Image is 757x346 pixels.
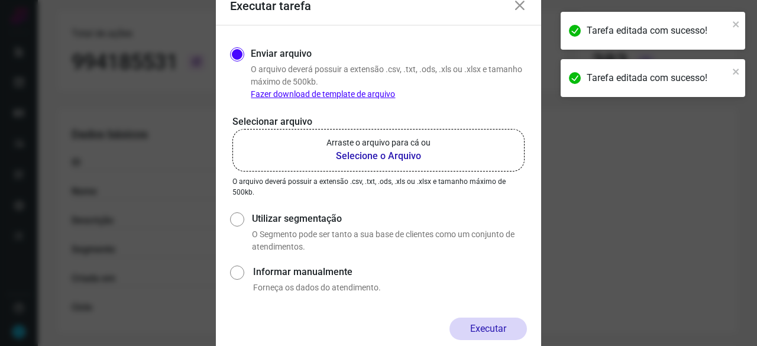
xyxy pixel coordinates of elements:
div: Tarefa editada com sucesso! [587,71,729,85]
p: O arquivo deverá possuir a extensão .csv, .txt, .ods, .xls ou .xlsx e tamanho máximo de 500kb. [232,176,525,198]
button: close [732,64,740,78]
b: Selecione o Arquivo [326,149,431,163]
p: O arquivo deverá possuir a extensão .csv, .txt, .ods, .xls ou .xlsx e tamanho máximo de 500kb. [251,63,527,101]
label: Utilizar segmentação [252,212,527,226]
label: Enviar arquivo [251,47,312,61]
button: Executar [449,318,527,340]
button: close [732,17,740,31]
label: Informar manualmente [253,265,527,279]
div: Tarefa editada com sucesso! [587,24,729,38]
p: O Segmento pode ser tanto a sua base de clientes como um conjunto de atendimentos. [252,228,527,253]
p: Selecionar arquivo [232,115,525,129]
a: Fazer download de template de arquivo [251,89,395,99]
p: Forneça os dados do atendimento. [253,282,527,294]
p: Arraste o arquivo para cá ou [326,137,431,149]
